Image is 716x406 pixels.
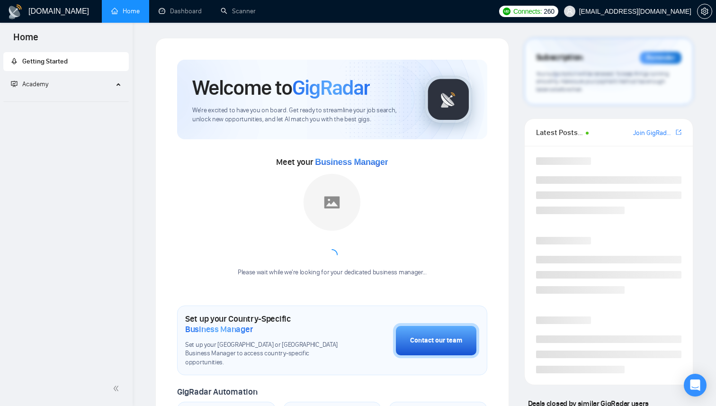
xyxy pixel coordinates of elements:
[544,6,554,17] span: 260
[633,128,674,138] a: Join GigRadar Slack Community
[276,157,388,167] span: Meet your
[684,374,707,397] div: Open Intercom Messenger
[22,57,68,65] span: Getting Started
[536,70,669,93] span: Your subscription will be renewed. To keep things running smoothly, make sure your payment method...
[393,323,479,358] button: Contact our team
[292,75,370,100] span: GigRadar
[698,8,712,15] span: setting
[185,324,253,334] span: Business Manager
[410,335,462,346] div: Contact our team
[11,81,18,87] span: fund-projection-screen
[536,126,583,138] span: Latest Posts from the GigRadar Community
[697,8,712,15] a: setting
[185,314,346,334] h1: Set up your Country-Specific
[640,52,681,64] div: Reminder
[3,98,129,104] li: Academy Homepage
[11,80,48,88] span: Academy
[6,30,46,50] span: Home
[503,8,510,15] img: upwork-logo.png
[177,387,257,397] span: GigRadar Automation
[304,174,360,231] img: placeholder.png
[8,4,23,19] img: logo
[111,7,140,15] a: homeHome
[3,52,129,71] li: Getting Started
[697,4,712,19] button: setting
[676,128,681,137] a: export
[425,76,472,123] img: gigradar-logo.png
[11,58,18,64] span: rocket
[676,128,681,136] span: export
[221,7,256,15] a: searchScanner
[192,106,410,124] span: We're excited to have you on board. Get ready to streamline your job search, unlock new opportuni...
[185,341,346,368] span: Set up your [GEOGRAPHIC_DATA] or [GEOGRAPHIC_DATA] Business Manager to access country-specific op...
[22,80,48,88] span: Academy
[315,157,388,167] span: Business Manager
[159,7,202,15] a: dashboardDashboard
[513,6,542,17] span: Connects:
[324,247,340,263] span: loading
[232,268,432,277] div: Please wait while we're looking for your dedicated business manager...
[536,50,583,66] span: Subscription
[192,75,370,100] h1: Welcome to
[113,384,122,393] span: double-left
[566,8,573,15] span: user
